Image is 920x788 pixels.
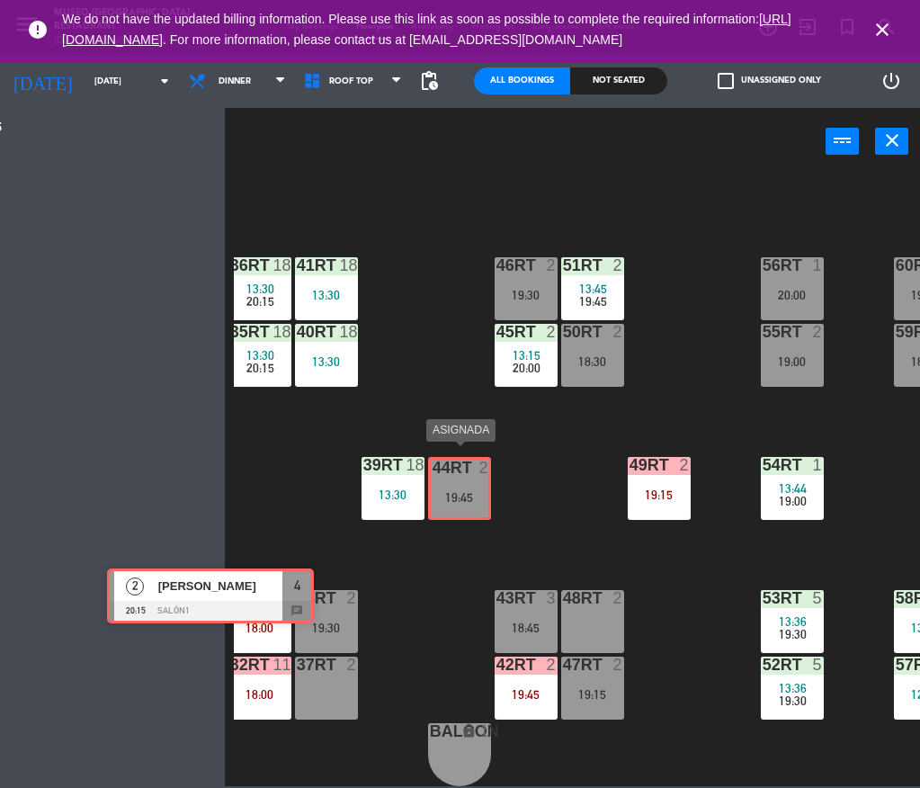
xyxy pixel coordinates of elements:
[779,481,807,496] span: 13:44
[561,355,624,368] div: 18:30
[826,128,859,155] button: power_input
[246,294,274,309] span: 20:15
[430,723,431,739] div: balcon
[718,73,821,89] label: Unassigned only
[431,491,488,504] div: 19:45
[346,657,357,673] div: 2
[461,723,477,739] i: lock
[295,289,358,301] div: 13:30
[272,257,290,273] div: 18
[763,657,764,673] div: 52RT
[875,128,908,155] button: close
[612,590,623,606] div: 2
[272,657,290,673] div: 11
[779,627,807,641] span: 19:30
[496,324,497,340] div: 45RT
[228,622,291,634] div: 18:00
[812,257,823,273] div: 1
[763,590,764,606] div: 53RT
[246,361,274,375] span: 20:15
[761,355,824,368] div: 19:00
[812,590,823,606] div: 5
[329,76,373,86] span: Roof Top
[612,257,623,273] div: 2
[779,681,807,695] span: 13:36
[779,494,807,508] span: 19:00
[779,614,807,629] span: 13:36
[779,694,807,708] span: 19:30
[871,19,893,40] i: close
[761,289,824,301] div: 20:00
[763,324,764,340] div: 55RT
[763,457,764,473] div: 54RT
[832,130,853,151] i: power_input
[272,324,290,340] div: 18
[496,257,497,273] div: 46RT
[479,723,490,739] div: 1
[418,70,440,92] span: pending_actions
[896,324,897,340] div: 59RT
[896,257,897,273] div: 60RT
[246,282,274,296] span: 13:30
[563,257,564,273] div: 51RT
[679,457,690,473] div: 2
[546,590,557,606] div: 3
[812,457,823,473] div: 1
[812,657,823,673] div: 5
[546,657,557,673] div: 2
[228,688,291,701] div: 18:00
[896,657,897,673] div: 57RT
[579,282,607,296] span: 13:45
[880,70,902,92] i: power_settings_new
[362,488,424,501] div: 13:30
[496,657,497,673] div: 42RT
[579,294,607,309] span: 19:45
[426,419,496,442] div: ASIGNADA
[496,590,497,606] div: 43RT
[561,688,624,701] div: 19:15
[474,67,571,94] div: All Bookings
[546,324,557,340] div: 2
[563,324,564,340] div: 50RT
[881,130,903,151] i: close
[339,257,357,273] div: 18
[612,657,623,673] div: 2
[27,19,49,40] i: error
[295,355,358,368] div: 13:30
[297,257,298,273] div: 41RT
[612,324,623,340] div: 2
[346,590,357,606] div: 2
[163,32,622,47] a: . For more information, please contact us at [EMAIL_ADDRESS][DOMAIN_NAME]
[563,657,564,673] div: 47RT
[297,324,298,340] div: 40RT
[513,348,540,363] span: 13:15
[812,324,823,340] div: 2
[363,457,364,473] div: 39rt
[563,590,564,606] div: 48RT
[297,590,298,606] div: 38rt
[513,361,540,375] span: 20:00
[272,590,290,606] div: 11
[718,73,734,89] span: check_box_outline_blank
[295,622,358,634] div: 19:30
[896,590,897,606] div: 58RT
[478,460,487,476] div: 2
[154,70,175,92] i: arrow_drop_down
[246,348,274,363] span: 13:30
[62,12,791,47] span: We do not have the updated billing information. Please use this link as soon as possible to compl...
[495,289,558,301] div: 19:30
[495,688,558,701] div: 19:45
[62,12,791,47] a: [URL][DOMAIN_NAME]
[763,257,764,273] div: 56RT
[219,76,251,86] span: Dinner
[628,488,691,501] div: 19:15
[406,457,424,473] div: 18
[570,67,667,94] div: Not seated
[339,324,357,340] div: 18
[495,622,558,634] div: 18:45
[546,257,557,273] div: 2
[297,657,298,673] div: 37rt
